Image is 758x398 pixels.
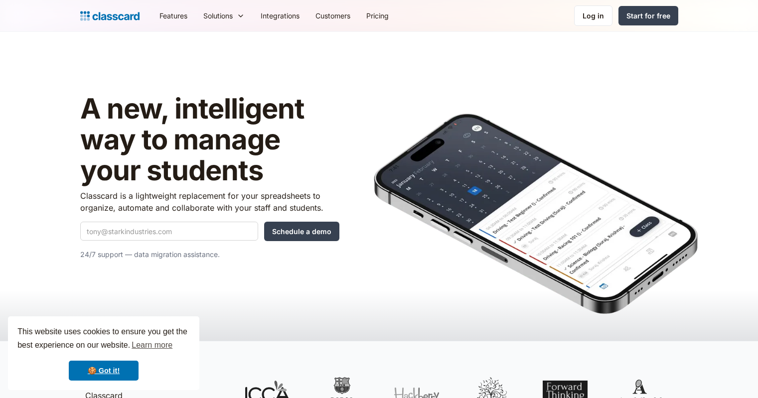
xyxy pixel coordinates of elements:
p: 24/7 support — data migration assistance. [80,249,339,261]
h1: A new, intelligent way to manage your students [80,94,339,186]
div: Start for free [626,10,670,21]
input: Schedule a demo [264,222,339,241]
span: This website uses cookies to ensure you get the best experience on our website. [17,326,190,353]
a: Features [152,4,195,27]
a: dismiss cookie message [69,361,139,381]
div: cookieconsent [8,316,199,390]
a: Integrations [253,4,307,27]
a: learn more about cookies [130,338,174,353]
a: Start for free [618,6,678,25]
div: Log in [583,10,604,21]
a: Customers [307,4,358,27]
p: Classcard is a lightweight replacement for your spreadsheets to organize, automate and collaborat... [80,190,339,214]
input: tony@starkindustries.com [80,222,258,241]
a: Pricing [358,4,397,27]
div: Solutions [203,10,233,21]
div: Solutions [195,4,253,27]
a: Log in [574,5,612,26]
form: Quick Demo Form [80,222,339,241]
a: home [80,9,140,23]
